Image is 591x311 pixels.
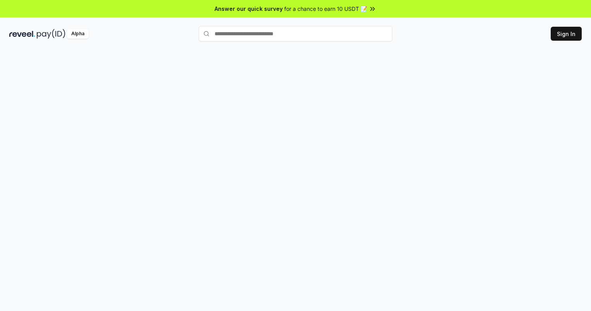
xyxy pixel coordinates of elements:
span: for a chance to earn 10 USDT 📝 [284,5,367,13]
button: Sign In [551,27,582,41]
div: Alpha [67,29,89,39]
img: reveel_dark [9,29,35,39]
img: pay_id [37,29,65,39]
span: Answer our quick survey [215,5,283,13]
